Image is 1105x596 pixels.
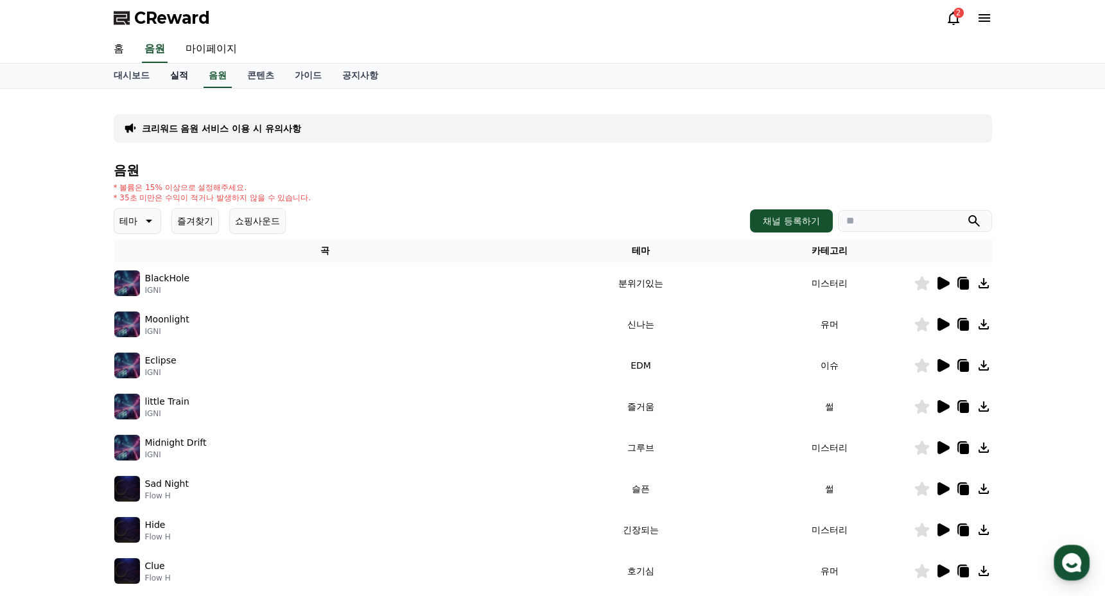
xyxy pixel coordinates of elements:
[145,477,189,491] p: Sad Night
[145,272,189,285] p: BlackHole
[142,36,168,63] a: 음원
[536,345,745,386] td: EDM
[145,285,189,295] p: IGNI
[536,263,745,304] td: 분위기있는
[114,394,140,419] img: music
[145,518,166,532] p: Hide
[536,386,745,427] td: 즐거움
[536,304,745,345] td: 신나는
[745,550,914,592] td: 유머
[4,407,85,439] a: 홈
[745,386,914,427] td: 썰
[536,427,745,468] td: 그루브
[114,435,140,460] img: music
[145,313,189,326] p: Moonlight
[114,239,537,263] th: 곡
[745,345,914,386] td: 이슈
[145,450,207,460] p: IGNI
[145,532,171,542] p: Flow H
[536,509,745,550] td: 긴장되는
[114,270,140,296] img: music
[114,208,161,234] button: 테마
[745,468,914,509] td: 썰
[85,407,166,439] a: 대화
[745,509,914,550] td: 미스터리
[332,64,388,88] a: 공지사항
[953,8,964,18] div: 2
[114,517,140,543] img: music
[145,559,165,573] p: Clue
[142,122,301,135] a: 크리워드 음원 서비스 이용 시 유의사항
[745,263,914,304] td: 미스터리
[145,326,189,337] p: IGNI
[114,182,311,193] p: * 볼륨은 15% 이상으로 설정해주세요.
[145,408,189,419] p: IGNI
[171,208,219,234] button: 즐겨찾기
[145,573,171,583] p: Flow H
[114,311,140,337] img: music
[145,436,207,450] p: Midnight Drift
[204,64,232,88] a: 음원
[160,64,198,88] a: 실적
[103,36,134,63] a: 홈
[40,426,48,437] span: 홈
[750,209,832,232] button: 채널 등록하기
[166,407,247,439] a: 설정
[145,395,189,408] p: little Train
[229,208,286,234] button: 쇼핑사운드
[946,10,961,26] a: 2
[284,64,332,88] a: 가이드
[745,239,914,263] th: 카테고리
[134,8,210,28] span: CReward
[198,426,214,437] span: 설정
[536,239,745,263] th: 테마
[114,193,311,203] p: * 35초 미만은 수익이 적거나 발생하지 않을 수 있습니다.
[536,550,745,592] td: 호기심
[119,212,137,230] p: 테마
[117,427,133,437] span: 대화
[145,491,189,501] p: Flow H
[745,304,914,345] td: 유머
[145,367,177,378] p: IGNI
[103,64,160,88] a: 대시보드
[114,476,140,502] img: music
[114,163,992,177] h4: 음원
[114,353,140,378] img: music
[175,36,247,63] a: 마이페이지
[114,8,210,28] a: CReward
[114,558,140,584] img: music
[745,427,914,468] td: 미스터리
[536,468,745,509] td: 슬픈
[237,64,284,88] a: 콘텐츠
[145,354,177,367] p: Eclipse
